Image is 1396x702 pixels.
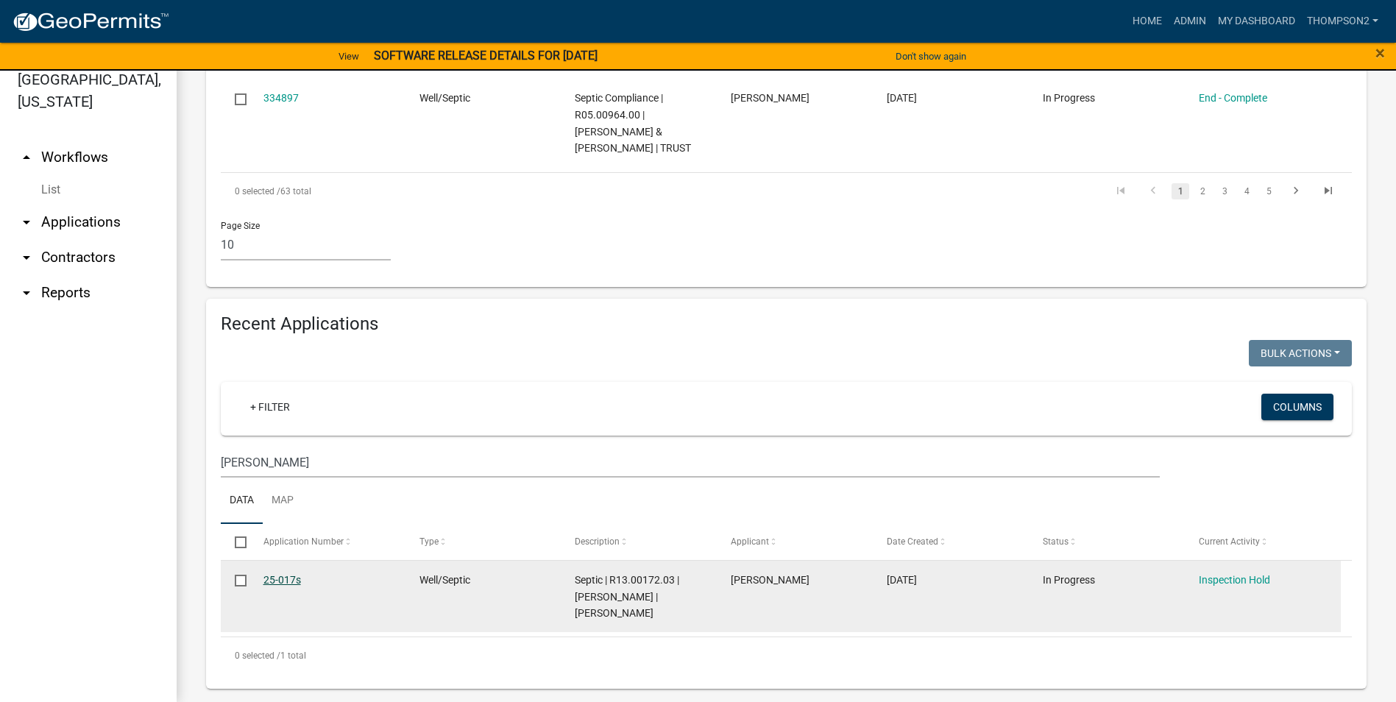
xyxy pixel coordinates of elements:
span: × [1375,43,1385,63]
span: Well/Septic [419,92,470,104]
datatable-header-cell: Status [1029,524,1185,559]
a: 5 [1260,183,1278,199]
a: Map [263,478,302,525]
h4: Recent Applications [221,313,1352,335]
span: 06/03/2025 [887,574,917,586]
input: Search for applications [221,447,1160,478]
a: Thompson2 [1301,7,1384,35]
a: 3 [1216,183,1233,199]
a: go to next page [1282,183,1310,199]
a: Inspection Hold [1199,574,1270,586]
a: My Dashboard [1212,7,1301,35]
datatable-header-cell: Application Number [249,524,405,559]
a: go to previous page [1139,183,1167,199]
span: 0 selected / [235,650,280,661]
span: Darrin [731,92,809,104]
datatable-header-cell: Date Created [873,524,1029,559]
datatable-header-cell: Select [221,524,249,559]
span: Application Number [263,536,344,547]
a: 25-017s [263,574,301,586]
i: arrow_drop_down [18,284,35,302]
span: 0 selected / [235,186,280,196]
button: Columns [1261,394,1333,420]
span: Applicant [731,536,769,547]
a: go to first page [1107,183,1135,199]
a: View [333,44,365,68]
button: Close [1375,44,1385,62]
strong: SOFTWARE RELEASE DETAILS FOR [DATE] [374,49,598,63]
span: In Progress [1043,92,1095,104]
datatable-header-cell: Type [405,524,561,559]
li: page 2 [1191,179,1213,204]
span: Description [575,536,620,547]
i: arrow_drop_down [18,213,35,231]
li: page 5 [1258,179,1280,204]
a: Admin [1168,7,1212,35]
i: arrow_drop_up [18,149,35,166]
a: 334897 [263,92,299,104]
li: page 3 [1213,179,1236,204]
a: 2 [1194,183,1211,199]
a: 1 [1172,183,1189,199]
span: Well/Septic [419,574,470,586]
a: Data [221,478,263,525]
span: Current Activity [1199,536,1260,547]
span: Septic Compliance | R05.00964.00 | HOVDA,ROBERT H & JEANNE M | TRUST [575,92,691,154]
li: page 1 [1169,179,1191,204]
span: Type [419,536,439,547]
datatable-header-cell: Applicant [717,524,873,559]
span: Date Created [887,536,938,547]
span: 11/12/2024 [887,92,917,104]
button: Bulk Actions [1249,340,1352,366]
a: 4 [1238,183,1255,199]
div: 1 total [221,637,1352,674]
span: Septic | R13.00172.03 | STEVEN L KENNEBECK | THEODORE A KENNEBECK [575,574,679,620]
li: page 4 [1236,179,1258,204]
a: go to last page [1314,183,1342,199]
a: Home [1127,7,1168,35]
datatable-header-cell: Current Activity [1185,524,1341,559]
span: Status [1043,536,1069,547]
span: In Progress [1043,574,1095,586]
div: 63 total [221,173,667,210]
a: End - Complete [1199,92,1267,104]
i: arrow_drop_down [18,249,35,266]
button: Don't show again [890,44,972,68]
span: Shari Bartlett [731,574,809,586]
a: + Filter [238,394,302,420]
datatable-header-cell: Description [561,524,717,559]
